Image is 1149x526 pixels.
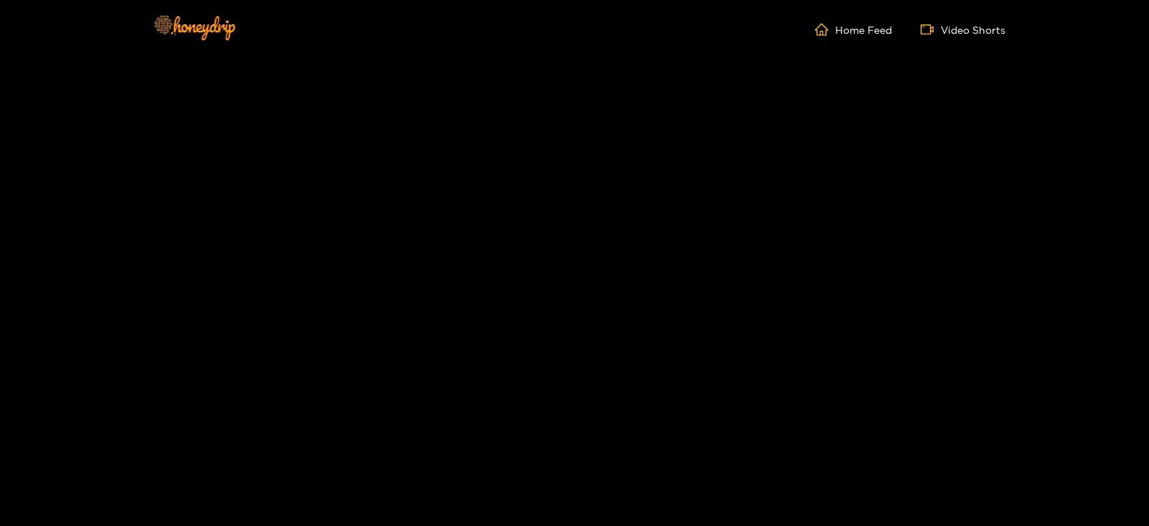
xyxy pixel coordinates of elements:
a: Home Feed [815,23,892,36]
span: video-camera [921,23,941,36]
span: home [815,23,835,36]
a: Video Shorts [921,23,1005,36]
